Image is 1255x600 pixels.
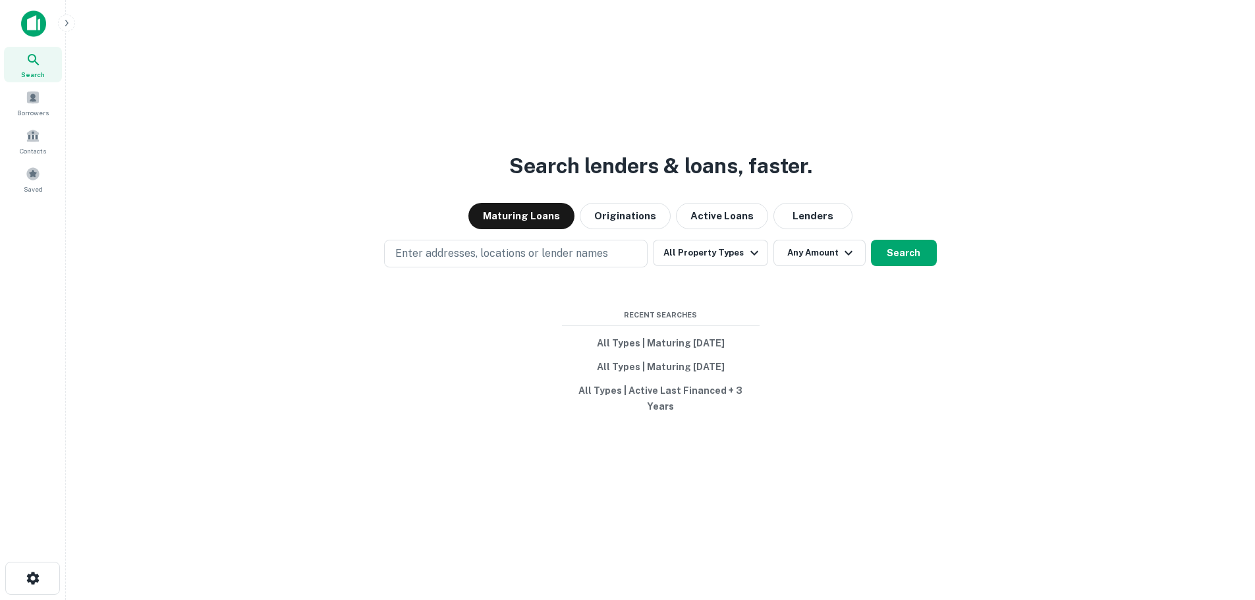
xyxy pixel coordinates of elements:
button: Originations [580,203,671,229]
button: All Types | Maturing [DATE] [562,331,760,355]
button: Active Loans [676,203,768,229]
span: Saved [24,184,43,194]
p: Enter addresses, locations or lender names [395,246,608,261]
span: Contacts [20,146,46,156]
button: Lenders [773,203,852,229]
button: Any Amount [773,240,866,266]
button: All Types | Active Last Financed + 3 Years [562,379,760,418]
a: Borrowers [4,85,62,121]
span: Recent Searches [562,310,760,321]
img: capitalize-icon.png [21,11,46,37]
span: Search [21,69,45,80]
button: All Types | Maturing [DATE] [562,355,760,379]
a: Contacts [4,123,62,159]
button: All Property Types [653,240,767,266]
span: Borrowers [17,107,49,118]
a: Search [4,47,62,82]
button: Search [871,240,937,266]
a: Saved [4,161,62,197]
button: Maturing Loans [468,203,574,229]
h3: Search lenders & loans, faster. [509,150,812,182]
iframe: Chat Widget [1189,495,1255,558]
button: Enter addresses, locations or lender names [384,240,648,267]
